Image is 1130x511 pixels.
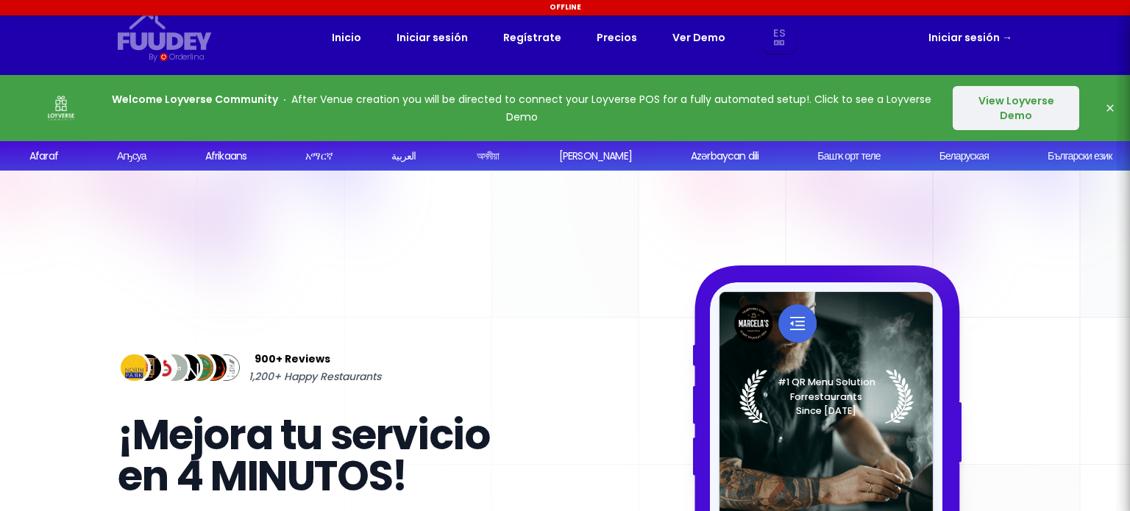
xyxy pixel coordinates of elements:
[197,351,230,385] img: Review Img
[169,51,204,63] div: Orderlina
[1002,30,1012,45] span: →
[112,90,931,126] p: After Venue creation you will be directed to connect your Loyverse POS for a fully automated setu...
[29,149,58,164] div: Afaraf
[157,351,191,385] img: Review Img
[184,351,217,385] img: Review Img
[397,29,468,46] a: Iniciar sesión
[131,351,164,385] img: Review Img
[171,351,204,385] img: Review Img
[118,406,489,505] span: ¡Mejora tu servicio en 4 MINUTOS!
[255,350,330,368] span: 900+ Reviews
[559,149,632,164] div: [PERSON_NAME]
[928,29,1012,46] a: Iniciar sesión
[112,92,278,107] strong: Welcome Loyverse Community
[332,29,361,46] a: Inicio
[817,149,880,164] div: Башҡорт теле
[739,369,914,424] img: Laurel
[503,29,561,46] a: Regístrate
[477,149,500,164] div: অসমীয়া
[691,149,758,164] div: Azərbaycan dili
[144,351,177,385] img: Review Img
[953,86,1079,130] button: View Loyverse Demo
[939,149,989,164] div: Беларуская
[205,149,246,164] div: Afrikaans
[672,29,725,46] a: Ver Demo
[391,149,416,164] div: العربية
[249,368,381,385] span: 1,200+ Happy Restaurants
[597,29,637,46] a: Precios
[118,12,212,51] svg: {/* Added fill="currentColor" here */} {/* This rectangle defines the background. Its explicit fi...
[118,351,151,385] img: Review Img
[210,351,243,385] img: Review Img
[149,51,157,63] div: By
[305,149,333,164] div: አማርኛ
[1048,149,1112,164] div: Български език
[2,2,1128,12] div: Offline
[117,149,146,164] div: Аҧсуа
